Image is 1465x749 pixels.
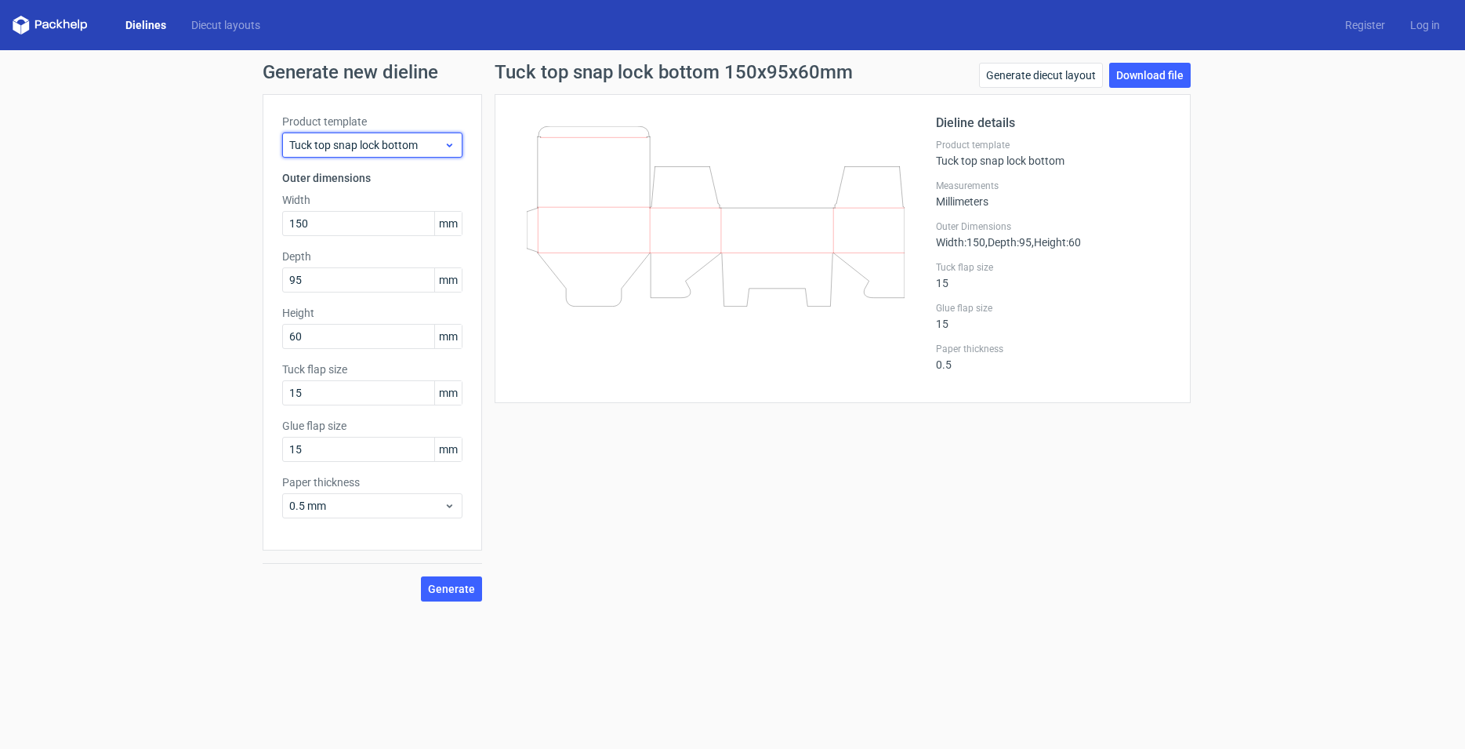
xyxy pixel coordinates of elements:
label: Product template [282,114,462,129]
span: mm [434,325,462,348]
h2: Dieline details [936,114,1171,133]
a: Diecut layouts [179,17,273,33]
a: Generate diecut layout [979,63,1103,88]
a: Download file [1109,63,1191,88]
div: 15 [936,261,1171,289]
div: 0.5 [936,343,1171,371]
span: , Height : 60 [1032,236,1081,249]
a: Register [1333,17,1398,33]
label: Glue flap size [936,302,1171,315]
div: Tuck top snap lock bottom [936,139,1171,167]
label: Glue flap size [282,418,462,434]
label: Depth [282,249,462,264]
span: , Depth : 95 [985,236,1032,249]
label: Tuck flap size [282,362,462,377]
span: mm [434,212,462,235]
span: Width : 150 [936,236,985,249]
span: mm [434,381,462,405]
h3: Outer dimensions [282,170,462,186]
label: Tuck flap size [936,261,1171,274]
span: mm [434,268,462,292]
span: mm [434,438,462,461]
h1: Generate new dieline [263,63,1203,82]
span: Tuck top snap lock bottom [289,137,444,153]
a: Dielines [113,17,179,33]
label: Measurements [936,180,1171,192]
label: Height [282,305,462,321]
span: Generate [428,584,475,594]
span: 0.5 mm [289,498,444,514]
label: Paper thickness [936,343,1171,355]
label: Product template [936,139,1171,151]
a: Log in [1398,17,1452,33]
h1: Tuck top snap lock bottom 150x95x60mm [495,63,853,82]
div: Millimeters [936,180,1171,208]
button: Generate [421,576,482,602]
label: Outer Dimensions [936,220,1171,233]
label: Width [282,192,462,208]
label: Paper thickness [282,474,462,490]
div: 15 [936,302,1171,330]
